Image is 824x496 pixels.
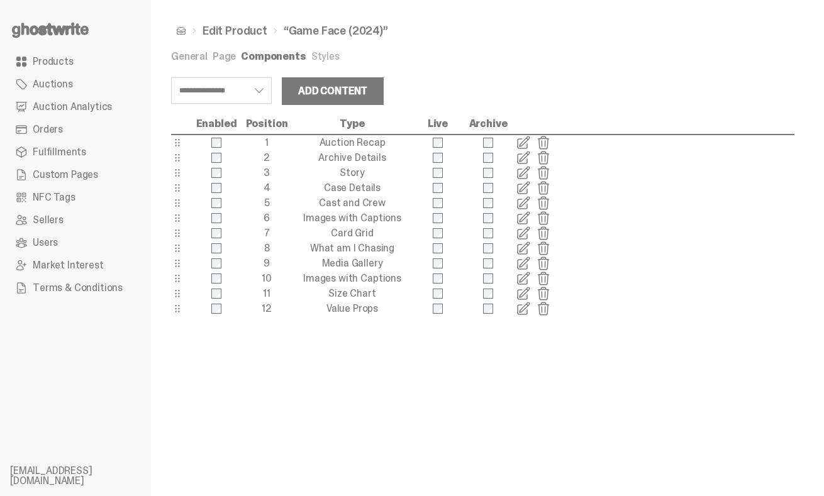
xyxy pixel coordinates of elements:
a: Components [241,50,306,63]
a: General [171,50,208,63]
a: Terms & Conditions [10,277,141,299]
a: Custom Pages [10,163,141,186]
a: Auctions [10,73,141,96]
span: Terms & Conditions [33,283,123,293]
div: Enabled [191,119,242,129]
a: Edit Product [203,25,267,36]
a: Page [213,50,236,63]
a: Market Interest [10,254,141,277]
span: Auctions [33,79,73,89]
div: Case Details [292,183,413,193]
div: 11 [242,289,292,299]
div: 1 [242,138,292,148]
div: 8 [242,243,292,253]
div: Add Content [298,86,367,96]
span: Fulfillments [33,147,86,157]
div: Auction Recap [292,138,413,148]
a: Auction Analytics [10,96,141,118]
div: Size Chart [292,289,413,299]
div: 3 [242,168,292,178]
a: Orders [10,118,141,141]
a: Users [10,231,141,254]
div: Card Grid [292,228,413,238]
a: Fulfillments [10,141,141,163]
span: Orders [33,124,63,135]
div: 9 [242,258,292,268]
div: 6 [242,213,292,223]
span: Auction Analytics [33,102,112,112]
div: Value Props [292,304,413,314]
a: Products [10,50,141,73]
div: 12 [242,304,292,314]
div: Archive [463,119,513,129]
div: 7 [242,228,292,238]
a: Sellers [10,209,141,231]
div: Type [292,119,413,129]
span: Users [33,238,58,248]
span: Products [33,57,74,67]
div: Cast and Crew [292,198,413,208]
div: Live [413,119,463,129]
div: What am I Chasing [292,243,413,253]
span: NFC Tags [33,192,75,202]
div: Story [292,168,413,178]
a: Styles [311,50,340,63]
li: [EMAIL_ADDRESS][DOMAIN_NAME] [10,466,161,486]
li: “Game Face (2024)” [267,25,388,36]
a: NFC Tags [10,186,141,209]
div: 10 [242,273,292,284]
div: Images with Captions [292,213,413,223]
div: Images with Captions [292,273,413,284]
button: Add Content [282,77,384,105]
div: 4 [242,183,292,193]
div: 2 [242,153,292,163]
span: Sellers [33,215,64,225]
span: Custom Pages [33,170,98,180]
div: Position [242,119,292,129]
div: Media Gallery [292,258,413,268]
div: Archive Details [292,153,413,163]
div: 5 [242,198,292,208]
span: Market Interest [33,260,104,270]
